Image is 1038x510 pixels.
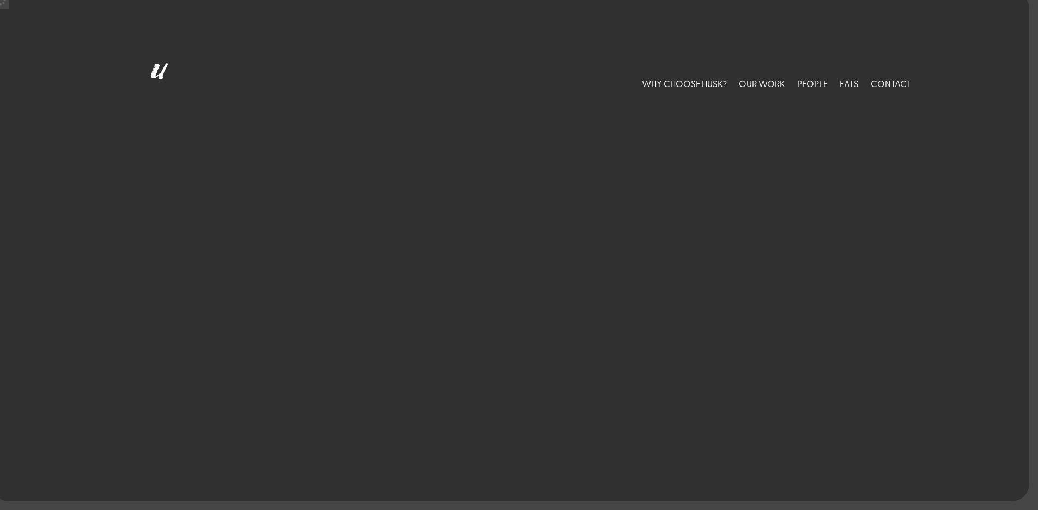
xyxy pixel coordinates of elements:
a: OUR WORK [739,59,785,107]
a: EATS [840,59,859,107]
a: CONTACT [871,59,912,107]
img: Husk logo [127,59,187,107]
a: WHY CHOOSE HUSK? [642,59,727,107]
a: PEOPLE [797,59,828,107]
